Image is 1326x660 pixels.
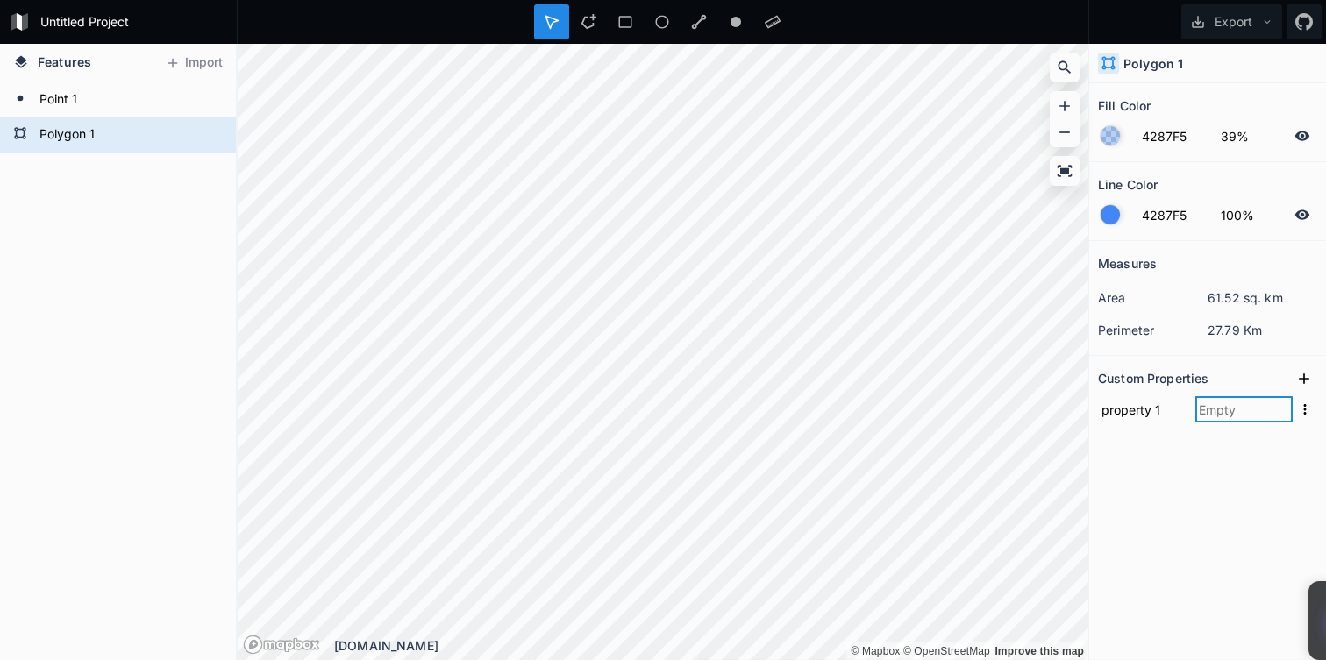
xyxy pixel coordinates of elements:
a: Map feedback [994,645,1084,657]
h2: Measures [1098,250,1157,277]
dt: area [1098,288,1208,307]
h2: Custom Properties [1098,365,1208,392]
dt: perimeter [1098,321,1208,339]
dd: 61.52 sq. km [1208,288,1317,307]
h4: Polygon 1 [1123,54,1183,73]
h2: Line Color [1098,171,1158,198]
a: OpenStreetMap [903,645,990,657]
button: Export [1181,4,1282,39]
span: Features [38,53,91,71]
input: Empty [1195,396,1293,422]
a: Mapbox logo [243,635,320,655]
button: Import [156,49,232,77]
input: Name [1098,396,1187,422]
a: Mapbox [851,645,900,657]
h2: Fill Color [1098,92,1151,119]
div: [DOMAIN_NAME] [334,636,1088,655]
dd: 27.79 Km [1208,321,1317,339]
